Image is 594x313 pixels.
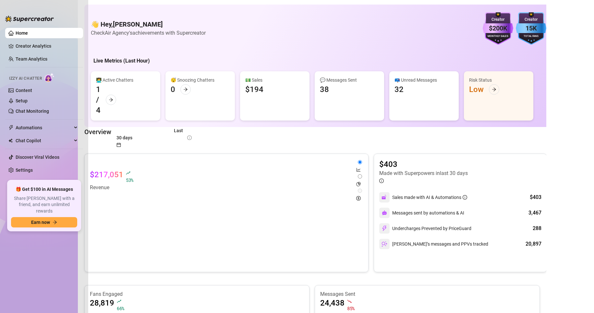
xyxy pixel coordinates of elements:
div: Risk Status [469,76,528,84]
article: $403 [379,159,468,169]
article: Messages Sent [320,291,534,298]
button: Earn nowarrow-right [11,217,77,227]
span: pie-chart [356,182,361,186]
span: Earn now [31,220,50,225]
a: Content [16,88,32,93]
div: 1 [96,84,101,95]
span: rise [126,171,130,175]
div: $200K [483,23,513,33]
span: 53 % [126,177,133,183]
img: AI Chatter [44,73,55,82]
div: segmented control [356,159,363,202]
div: 288 [533,225,541,232]
input: pie-chart [358,174,362,179]
div: 3,467 [528,209,541,217]
div: 20,897 [526,240,541,248]
span: thunderbolt [8,125,14,130]
div: Monthly Sales [483,34,513,39]
div: Undercharges Prevented by PriceGuard [379,223,471,234]
img: Chat Copilot [8,138,13,143]
div: Creator [516,17,546,23]
img: svg%3e [382,241,387,247]
div: 4 [96,105,101,115]
div: 💵 Sales [245,76,304,84]
span: 🎁 Get $100 in AI Messages [16,186,73,193]
img: purple-badge-B9DA21FR.svg [483,12,513,45]
span: Chat Copilot [16,135,72,146]
div: Sales made with AI & Automations [392,194,467,201]
img: svg%3e [382,226,387,231]
img: blue-badge-DgoSNQY1.svg [516,12,546,45]
span: arrow-right [183,87,188,92]
article: 24,438 [320,298,345,312]
span: info-circle [463,195,467,200]
article: $217,051 [90,169,123,184]
span: info-circle [379,179,384,183]
span: 66 % [117,305,124,311]
a: Team Analytics [16,56,47,62]
article: Revenue [90,184,133,191]
span: info-circle [187,135,192,140]
div: $403 [530,193,541,201]
div: 38 [320,84,329,95]
span: arrow-right [53,220,57,225]
div: 15K [516,23,546,33]
div: 0 [171,84,175,95]
img: svg%3e [382,194,387,200]
span: Izzy AI Chatter [9,75,42,82]
span: 85 % [347,305,355,311]
span: calendar [116,143,121,147]
span: arrow-right [492,87,496,92]
a: Setup [16,98,28,103]
div: 💬 Messages Sent [320,76,379,84]
span: fall [347,299,352,304]
a: Creator Analytics [16,41,78,51]
article: Fans Engaged [90,291,304,298]
a: Chat Monitoring [16,109,49,114]
div: 👩‍💻 Active Chatters [96,76,155,84]
article: Overview [84,127,111,137]
span: arrow-right [109,98,113,102]
span: line-chart [356,168,361,172]
div: Creator [483,17,513,23]
h4: 👋 Hey, [PERSON_NAME] [91,20,206,29]
span: rise [117,299,121,304]
div: 📪 Unread Messages [394,76,454,84]
div: [PERSON_NAME]’s messages and PPVs tracked [379,239,488,249]
a: Discover Viral Videos [16,155,59,160]
img: svg%3e [382,210,387,215]
input: dollar-circle [358,189,362,193]
div: 32 [394,84,404,95]
h5: Live Metrics (Last Hour) [93,57,150,65]
article: Check Air Agency's achievements with Supercreator [91,29,206,37]
div: $194 [245,84,263,95]
img: logo-BBDzfeDw.svg [5,16,54,22]
span: Share [PERSON_NAME] with a friend, and earn unlimited rewards [11,195,77,214]
a: Settings [16,168,33,173]
span: Automations [16,122,72,133]
article: 28,819 [90,298,114,312]
article: Made with Superpowers in last 30 days [379,169,468,177]
a: Home [16,30,28,36]
div: Total Fans [516,34,546,39]
div: Messages sent by automations & AI [379,208,464,218]
span: dollar-circle [356,196,361,201]
div: 😴 Snoozing Chatters [171,76,230,84]
input: line-chart [358,160,362,164]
